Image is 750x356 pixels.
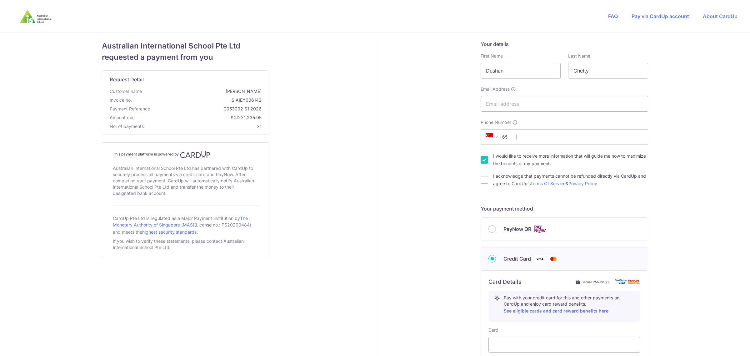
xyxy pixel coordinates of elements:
[110,106,150,111] span: translation missing: en.payment_reference
[547,255,560,263] img: Mastercard
[493,172,648,187] label: I acknowledge that payments cannot be refunded directly via CardUp and agree to CardUp’s &
[488,255,640,263] div: Credit Card Visa Mastercard
[481,53,503,59] label: First Name
[102,40,269,52] span: Australian International School Pte Ltd
[488,278,522,286] h6: Card Details
[503,225,531,233] span: PayNow QR
[534,225,546,233] img: Cards logo
[144,88,262,94] span: [PERSON_NAME]
[503,255,531,262] span: Credit Card
[568,181,597,186] a: Privacy Policy
[110,88,142,94] span: Customer name
[582,279,610,284] span: Secure 256-bit SSL
[113,237,258,252] div: If you wish to verify these statements, please contact Australian International School Pte Ltd.
[615,279,640,284] img: card secure
[110,97,132,103] span: Invoice no.
[481,96,648,112] input: Email address
[481,40,648,48] h5: Your details
[484,133,512,141] span: +65
[504,295,635,315] p: Pay with your credit card for this and other payments on CardUp and enjoy card reward benefits.
[110,123,144,130] span: No. of payments
[152,106,262,112] span: C053002 S1 2026
[257,124,262,129] span: x1
[102,52,269,63] span: requested a payment from you
[568,63,648,79] input: Last name
[568,53,590,59] label: Last Name
[113,151,258,158] h4: This payment platform is powered by
[486,133,501,141] span: +65
[110,114,135,121] span: Amount due
[142,229,197,235] a: highest security standards
[137,114,262,121] span: SGD 21,235.95
[608,13,618,19] a: FAQ
[504,308,608,313] a: See eligible cards and card reward benefits here
[494,341,635,348] iframe: Secure card payment input frame
[703,13,737,19] a: About CardUp
[481,63,561,79] input: First name
[493,152,648,167] label: I would like to receive more information that will guide me how to maximize the benefits of my pa...
[530,181,566,186] a: Terms Of Service
[481,119,511,125] span: Phone Number
[134,97,262,103] span: SIAIEY006142
[632,13,689,19] a: Pay via CardUp account
[481,205,648,212] h5: Your payment method
[533,255,546,263] img: Visa
[481,86,510,92] span: Email Address
[488,327,498,333] label: Card
[110,76,144,83] span: translation missing: en.request_detail
[180,151,211,158] img: CardUp
[488,225,640,233] div: PayNow QR Cards logo
[113,164,258,198] div: Australian International School Pte Ltd has partnered with CardUp to securely process all payment...
[113,213,258,237] div: CardUp Pte Ltd is regulated as a Major Payment Institution by (License no.: PS20200484) and meets...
